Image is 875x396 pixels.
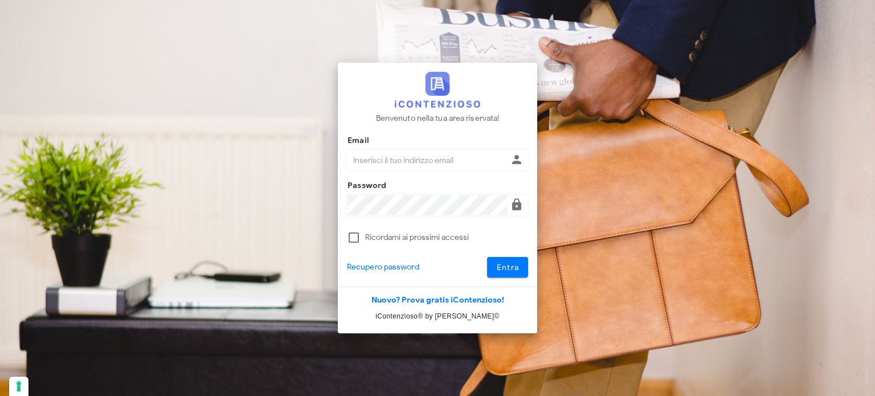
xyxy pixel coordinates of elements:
[371,295,504,305] a: Nuovo? Prova gratis iContenzioso!
[344,135,369,146] label: Email
[347,261,419,273] a: Recupero password
[338,311,537,322] p: iContenzioso® by [PERSON_NAME]©
[496,263,520,272] span: Entra
[347,150,508,170] input: Inserisci il tuo indirizzo email
[344,180,387,191] label: Password
[9,377,28,396] button: Le tue preferenze relative al consenso per le tecnologie di tracciamento
[376,112,500,125] p: Benvenuto nella tua area riservata!
[487,257,529,277] button: Entra
[365,232,528,243] label: Ricordami ai prossimi accessi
